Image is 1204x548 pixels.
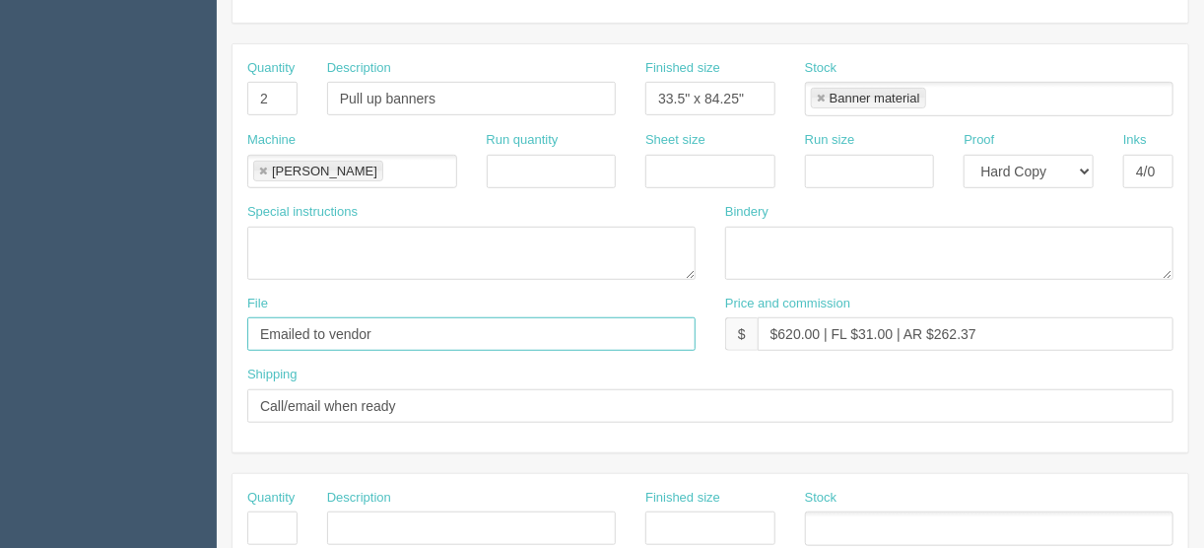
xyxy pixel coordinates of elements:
label: Finished size [645,59,720,78]
label: Price and commission [725,295,850,313]
label: Special instructions [247,203,358,222]
label: Description [327,59,391,78]
label: File [247,295,268,313]
label: Run size [805,131,855,150]
div: Banner material [830,92,920,104]
label: Stock [805,489,837,508]
label: Machine [247,131,296,150]
textarea: PO to Fiel: 1 table cloth 24H service #SU499-5 @ $119.99 + $30.00 setup + $19.16 overnight shippi... [247,227,696,280]
label: Proof [964,131,994,150]
label: Inks [1123,131,1147,150]
label: Sheet size [645,131,705,150]
label: Bindery [725,203,769,222]
label: Description [327,489,391,508]
div: $ [725,317,758,351]
div: [PERSON_NAME] [272,165,377,177]
label: Quantity [247,489,295,508]
label: Stock [805,59,837,78]
label: Quantity [247,59,295,78]
label: Run quantity [487,131,559,150]
label: Shipping [247,366,298,384]
label: Finished size [645,489,720,508]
